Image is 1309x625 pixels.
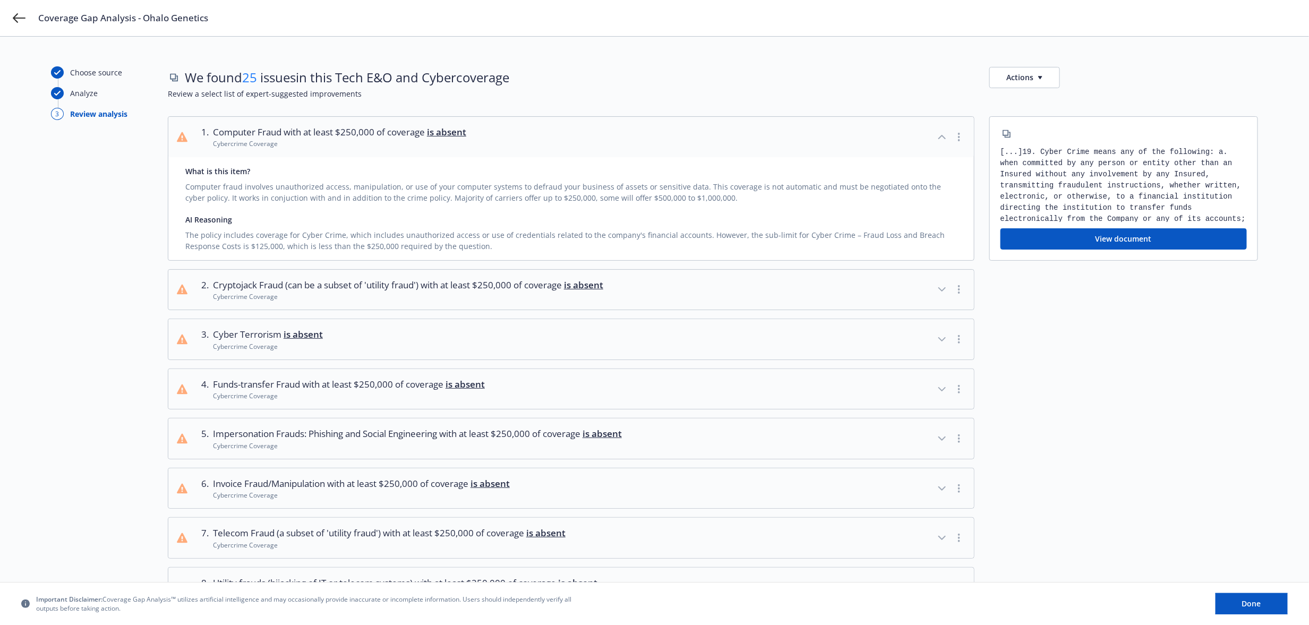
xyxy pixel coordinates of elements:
span: Utility frauds (hijacking of IT or telecom systems) with at least $250,000 of coverage [213,576,597,590]
div: 3 . [196,328,209,351]
div: 8 . [196,576,209,600]
button: 7.Telecom Fraud (a subset of 'utility fraud') with at least $250,000 of coverage is absentCybercr... [168,518,974,558]
div: Analyze [70,88,98,99]
div: Choose source [70,67,122,78]
div: Cybercrime Coverage [213,292,603,301]
button: 8.Utility frauds (hijacking of IT or telecom systems) with at least $250,000 of coverage is absen... [168,568,974,608]
span: Coverage Gap Analysis™ utilizes artificial intelligence and may occasionally provide inaccurate o... [36,595,578,613]
span: Review a select list of expert-suggested improvements [168,88,1258,99]
span: is absent [470,477,510,490]
div: What is this item? [185,166,957,177]
div: Review analysis [70,108,127,119]
div: Cybercrime Coverage [213,391,485,400]
div: Cybercrime Coverage [213,342,323,351]
div: 4 . [196,378,209,401]
div: [...] 19. Cyber Crime means any of the following: a. when committed by any person or entity other... [1000,147,1247,222]
span: is absent [583,427,622,440]
span: We found issues in this Tech E&O and Cyber coverage [185,69,509,87]
span: Done [1242,598,1261,609]
button: 2.Cryptojack Fraud (can be a subset of 'utility fraud') with at least $250,000 of coverage is abs... [168,270,974,310]
div: Cybercrime Coverage [213,541,566,550]
div: Cybercrime Coverage [213,491,510,500]
span: 25 [242,69,257,86]
div: Computer fraud involves unauthorized access, manipulation, or use of your computer systems to def... [185,177,957,203]
span: Important Disclaimer: [36,595,102,604]
span: Coverage Gap Analysis - Ohalo Genetics [38,12,208,24]
div: AI Reasoning [185,214,957,225]
span: Invoice Fraud/Manipulation with at least $250,000 of coverage [213,477,510,491]
span: Cyber Terrorism [213,328,323,341]
span: Cryptojack Fraud (can be a subset of 'utility fraud') with at least $250,000 of coverage [213,278,603,292]
button: View document [1000,228,1247,250]
span: Impersonation Frauds: Phishing and Social Engineering with at least $250,000 of coverage [213,427,622,441]
button: Actions [989,66,1060,88]
span: is absent [564,279,603,291]
span: is absent [558,577,597,589]
span: is absent [284,328,323,340]
div: Cybercrime Coverage [213,441,622,450]
span: Funds-transfer Fraud with at least $250,000 of coverage [213,378,485,391]
div: 1 . [196,125,209,149]
span: is absent [526,527,566,539]
button: 6.Invoice Fraud/Manipulation with at least $250,000 of coverage is absentCybercrime Coverage [168,468,974,509]
div: 2 . [196,278,209,302]
div: 5 . [196,427,209,450]
button: 4.Funds-transfer Fraud with at least $250,000 of coverage is absentCybercrime Coverage [168,369,974,409]
button: 3.Cyber Terrorism is absentCybercrime Coverage [168,319,974,359]
span: Telecom Fraud (a subset of 'utility fraud') with at least $250,000 of coverage [213,526,566,540]
span: is absent [427,126,466,138]
div: 7 . [196,526,209,550]
span: Computer Fraud with at least $250,000 of coverage [213,125,466,139]
div: 3 [51,108,64,120]
div: Cybercrime Coverage [213,139,466,148]
button: 5.Impersonation Frauds: Phishing and Social Engineering with at least $250,000 of coverage is abs... [168,418,974,459]
span: is absent [446,378,485,390]
button: Actions [989,67,1060,88]
div: 6 . [196,477,209,500]
div: The policy includes coverage for Cyber Crime, which includes unauthorized access or use of creden... [185,225,957,252]
button: Done [1216,593,1288,614]
button: 1.Computer Fraud with at least $250,000 of coverage is absentCybercrime Coverage [168,117,974,157]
